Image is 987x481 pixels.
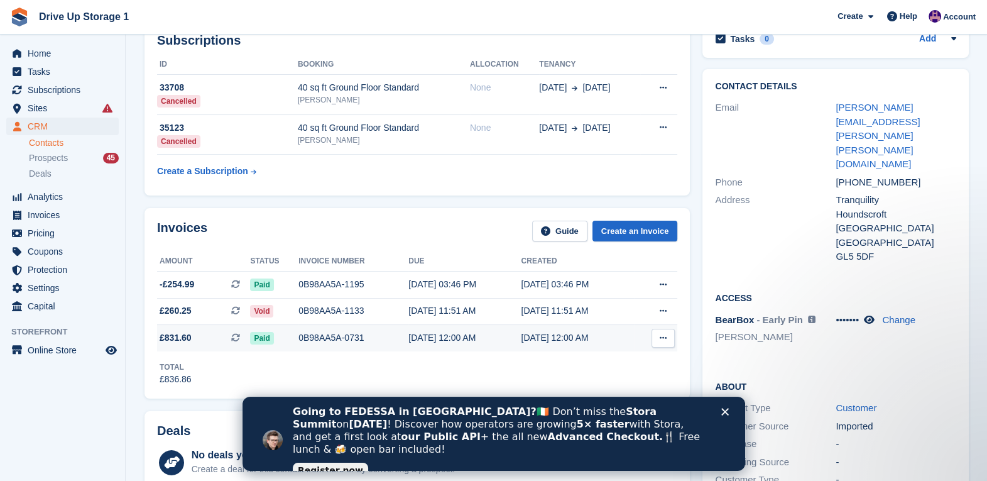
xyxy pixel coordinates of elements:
div: Imported [836,419,956,434]
div: 0 [760,33,774,45]
a: menu [6,341,119,359]
th: ID [157,55,298,75]
h2: Contact Details [715,82,956,92]
div: [PERSON_NAME] [298,135,470,146]
div: [DATE] 12:00 AM [521,331,633,345]
div: Contact Type [715,401,836,416]
span: Invoices [28,206,103,224]
div: Customer Source [715,419,836,434]
a: Register now [50,66,126,81]
div: Cancelled [157,95,200,108]
span: Settings [28,279,103,297]
img: stora-icon-8386f47178a22dfd0bd8f6a31ec36ba5ce8667c1dd55bd0f319d3a0aa187defe.svg [10,8,29,26]
h2: Tasks [730,33,755,45]
div: Use Case [715,437,836,451]
span: Create [837,10,863,23]
th: Allocation [470,55,539,75]
span: - Early Pin [756,314,802,325]
div: Phone [715,175,836,190]
span: Home [28,45,103,62]
span: Protection [28,261,103,279]
div: No deals yet [192,448,455,463]
div: [DATE] 11:51 AM [521,304,633,318]
div: - [836,455,956,470]
div: [PHONE_NUMBER] [836,175,956,190]
img: icon-info-grey-7440780725fd019a000dd9b08b2336e03edf1995a4989e88bcd33f0948082b44.svg [808,316,815,323]
a: menu [6,224,119,242]
th: Created [521,252,633,272]
a: [PERSON_NAME][EMAIL_ADDRESS][PERSON_NAME][PERSON_NAME][DOMAIN_NAME] [836,102,920,169]
h2: Access [715,291,956,304]
div: 35123 [157,121,298,135]
th: Booking [298,55,470,75]
span: [DATE] [539,121,567,135]
div: 40 sq ft Ground Floor Standard [298,81,470,94]
div: 0B98AA5A-1133 [298,304,408,318]
span: BearBox [715,314,754,325]
div: 0B98AA5A-0731 [298,331,408,345]
iframe: Intercom live chat banner [243,397,745,471]
span: ••••••• [836,314,859,325]
div: [DATE] 12:00 AM [408,331,521,345]
a: menu [6,81,119,99]
a: Contacts [29,137,119,149]
div: Address [715,193,836,264]
a: Prospects 45 [29,152,119,165]
span: Coupons [28,243,103,260]
div: Close [479,11,491,19]
th: Status [250,252,298,272]
a: menu [6,118,119,135]
a: Create a Subscription [157,160,256,183]
span: Paid [250,332,273,345]
span: Tasks [28,63,103,80]
span: £260.25 [160,304,192,318]
img: Camille [929,10,941,23]
th: Tenancy [539,55,640,75]
span: Deals [29,168,52,180]
div: Total [160,362,192,373]
span: Pricing [28,224,103,242]
li: [PERSON_NAME] [715,330,836,345]
h2: Subscriptions [157,33,677,48]
a: Drive Up Storage 1 [34,6,134,27]
span: £831.60 [160,331,192,345]
a: menu [6,206,119,224]
div: [DATE] 03:46 PM [408,278,521,291]
div: [GEOGRAPHIC_DATA] [836,236,956,250]
span: Void [250,305,273,318]
span: Analytics [28,188,103,206]
h2: Invoices [157,221,207,241]
div: Create a Subscription [157,165,248,178]
div: [DATE] 03:46 PM [521,278,633,291]
a: menu [6,188,119,206]
div: - [836,437,956,451]
div: Create a deal for this contact from here or by converting a prospect. [192,463,455,476]
span: -£254.99 [160,278,194,291]
span: Storefront [11,326,125,338]
a: menu [6,297,119,315]
a: menu [6,99,119,117]
span: Online Store [28,341,103,359]
span: [DATE] [582,81,610,94]
a: Deals [29,167,119,180]
div: Marketing Source [715,455,836,470]
span: Sites [28,99,103,117]
div: GL5 5DF [836,250,956,264]
div: 40 sq ft Ground Floor Standard [298,121,470,135]
h2: Deals [157,424,190,438]
div: £836.86 [160,373,192,386]
span: Help [900,10,917,23]
span: Prospects [29,152,68,164]
div: Cancelled [157,135,200,148]
a: menu [6,243,119,260]
a: Create an Invoice [592,221,678,241]
span: Capital [28,297,103,315]
a: menu [6,45,119,62]
div: Houndscroft [836,207,956,222]
span: Account [943,11,976,23]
